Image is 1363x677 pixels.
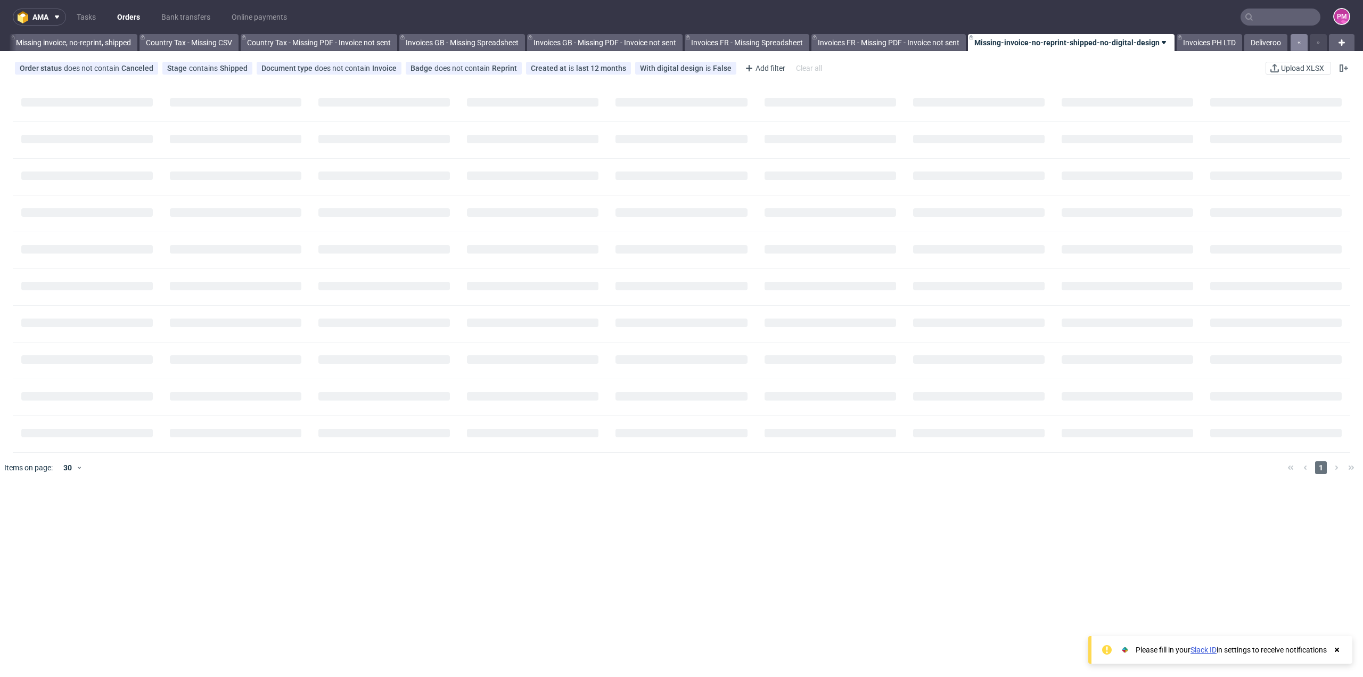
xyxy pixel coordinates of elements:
[64,64,121,72] span: does not contain
[640,64,705,72] span: With digital design
[410,64,434,72] span: Badge
[70,9,102,26] a: Tasks
[167,64,189,72] span: Stage
[1279,64,1326,72] span: Upload XLSX
[20,64,64,72] span: Order status
[685,34,809,51] a: Invoices FR - Missing Spreadsheet
[527,34,683,51] a: Invoices GB - Missing PDF - Invoice not sent
[1244,34,1287,51] a: Deliveroo
[1190,646,1217,654] a: Slack ID
[794,61,824,76] div: Clear all
[13,9,66,26] button: ama
[492,64,517,72] div: Reprint
[372,64,397,72] div: Invoice
[705,64,713,72] span: is
[811,34,966,51] a: Invoices FR - Missing PDF - Invoice not sent
[713,64,732,72] div: False
[10,34,137,51] a: Missing invoice, no-reprint, shipped
[399,34,525,51] a: Invoices GB - Missing Spreadsheet
[189,64,220,72] span: contains
[576,64,626,72] div: last 12 months
[1136,645,1327,655] div: Please fill in your in settings to receive notifications
[241,34,397,51] a: Country Tax - Missing PDF - Invoice not sent
[139,34,239,51] a: Country Tax - Missing CSV
[531,64,569,72] span: Created at
[261,64,315,72] span: Document type
[225,9,293,26] a: Online payments
[315,64,372,72] span: does not contain
[968,34,1175,51] a: Missing-invoice-no-reprint-shipped-no-digital-design
[434,64,492,72] span: does not contain
[569,64,576,72] span: is
[1266,62,1331,75] button: Upload XLSX
[741,60,787,77] div: Add filter
[111,9,146,26] a: Orders
[18,11,32,23] img: logo
[220,64,248,72] div: Shipped
[57,460,76,475] div: 30
[1315,461,1327,474] span: 1
[121,64,153,72] div: Canceled
[1120,645,1130,655] img: Slack
[32,13,48,21] span: ama
[4,462,53,473] span: Items on page:
[155,9,217,26] a: Bank transfers
[1177,34,1242,51] a: Invoices PH LTD
[1334,9,1349,24] figcaption: PM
